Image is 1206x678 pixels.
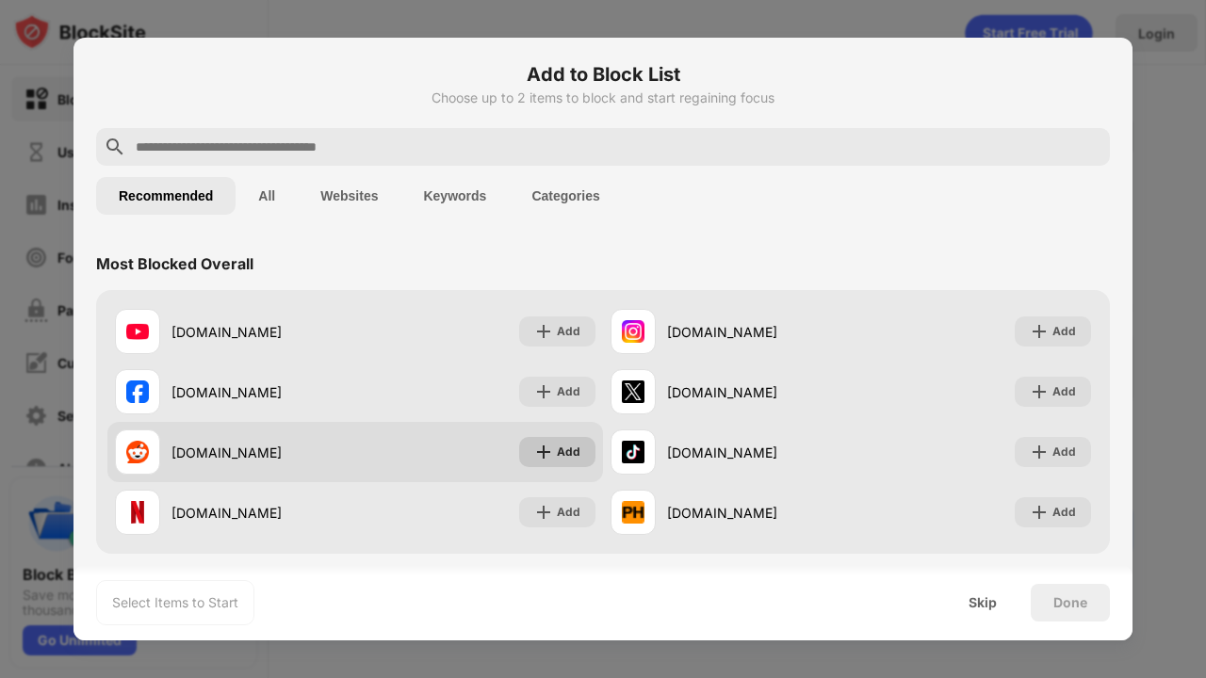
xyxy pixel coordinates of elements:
[126,441,149,463] img: favicons
[96,254,253,273] div: Most Blocked Overall
[622,501,644,524] img: favicons
[96,60,1110,89] h6: Add to Block List
[96,177,236,215] button: Recommended
[171,503,355,523] div: [DOMAIN_NAME]
[400,177,509,215] button: Keywords
[126,501,149,524] img: favicons
[298,177,400,215] button: Websites
[667,503,851,523] div: [DOMAIN_NAME]
[1052,503,1076,522] div: Add
[104,136,126,158] img: search.svg
[171,382,355,402] div: [DOMAIN_NAME]
[557,443,580,461] div: Add
[126,320,149,343] img: favicons
[667,322,851,342] div: [DOMAIN_NAME]
[171,443,355,462] div: [DOMAIN_NAME]
[622,320,644,343] img: favicons
[171,322,355,342] div: [DOMAIN_NAME]
[667,382,851,402] div: [DOMAIN_NAME]
[557,382,580,401] div: Add
[622,380,644,403] img: favicons
[667,443,851,462] div: [DOMAIN_NAME]
[236,177,298,215] button: All
[1052,322,1076,341] div: Add
[557,322,580,341] div: Add
[112,593,238,612] div: Select Items to Start
[1052,443,1076,461] div: Add
[1053,595,1087,610] div: Done
[1052,382,1076,401] div: Add
[622,441,644,463] img: favicons
[509,177,622,215] button: Categories
[969,595,997,610] div: Skip
[96,90,1110,105] div: Choose up to 2 items to block and start regaining focus
[126,380,149,403] img: favicons
[557,503,580,522] div: Add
